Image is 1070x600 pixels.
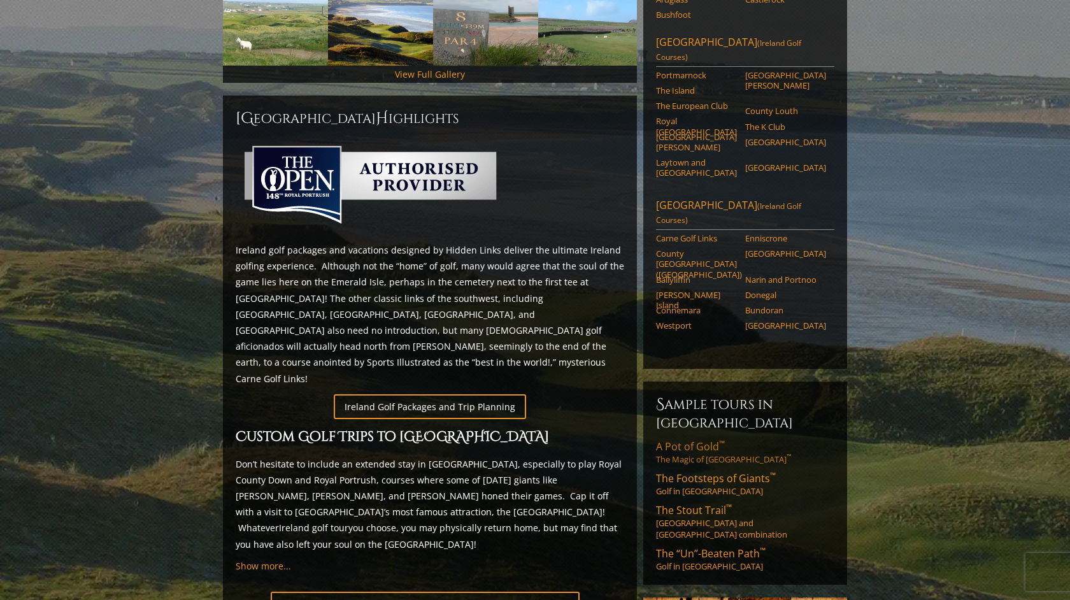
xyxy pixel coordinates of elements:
a: Bushfoot [656,10,737,20]
sup: ™ [719,438,725,449]
span: The Stout Trail [656,503,732,517]
a: Laytown and [GEOGRAPHIC_DATA] [656,157,737,178]
a: The “Un”-Beaten Path™Golf in [GEOGRAPHIC_DATA] [656,546,834,572]
a: Donegal [745,290,826,300]
a: County [GEOGRAPHIC_DATA] ([GEOGRAPHIC_DATA]) [656,248,737,280]
a: [GEOGRAPHIC_DATA](Ireland Golf Courses) [656,35,834,67]
a: Connemara [656,305,737,315]
a: Bundoran [745,305,826,315]
a: [GEOGRAPHIC_DATA] [745,162,826,173]
a: Royal [GEOGRAPHIC_DATA] [656,116,737,137]
a: Portmarnock [656,70,737,80]
a: [GEOGRAPHIC_DATA](Ireland Golf Courses) [656,198,834,230]
a: Narin and Portnoo [745,275,826,285]
a: The Island [656,85,737,96]
span: The “Un”-Beaten Path [656,546,766,561]
a: The Footsteps of Giants™Golf in [GEOGRAPHIC_DATA] [656,471,834,497]
a: County Louth [745,106,826,116]
a: [GEOGRAPHIC_DATA] [745,248,826,259]
a: View Full Gallery [395,68,465,80]
a: The Stout Trail™[GEOGRAPHIC_DATA] and [GEOGRAPHIC_DATA] combination [656,503,834,540]
a: A Pot of Gold™The Magic of [GEOGRAPHIC_DATA]™ [656,439,834,465]
a: Ballyliffin [656,275,737,285]
sup: ™ [726,502,732,513]
a: Westport [656,320,737,331]
a: [PERSON_NAME] Island [656,290,737,311]
a: Show more... [236,560,291,572]
span: The Footsteps of Giants [656,471,776,485]
p: Ireland golf packages and vacations designed by Hidden Links deliver the ultimate Ireland golfing... [236,242,624,387]
sup: ™ [787,453,791,461]
span: (Ireland Golf Courses) [656,201,801,225]
a: Carne Golf Links [656,233,737,243]
a: [GEOGRAPHIC_DATA] [745,320,826,331]
h2: [GEOGRAPHIC_DATA] ighlights [236,108,624,129]
a: [GEOGRAPHIC_DATA] [745,137,826,147]
sup: ™ [770,470,776,481]
span: H [376,108,389,129]
a: Ireland golf tour [279,522,348,534]
a: [GEOGRAPHIC_DATA][PERSON_NAME] [745,70,826,91]
a: The K Club [745,122,826,132]
p: Don’t hesitate to include an extended stay in [GEOGRAPHIC_DATA], especially to play Royal County ... [236,456,624,552]
span: (Ireland Golf Courses) [656,38,801,62]
a: The European Club [656,101,737,111]
h6: Sample Tours in [GEOGRAPHIC_DATA] [656,394,834,432]
h2: Custom Golf Trips to [GEOGRAPHIC_DATA] [236,427,624,448]
a: Enniscrone [745,233,826,243]
a: [GEOGRAPHIC_DATA][PERSON_NAME] [656,132,737,153]
a: Ireland Golf Packages and Trip Planning [334,394,526,419]
span: A Pot of Gold [656,439,725,454]
sup: ™ [760,545,766,556]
